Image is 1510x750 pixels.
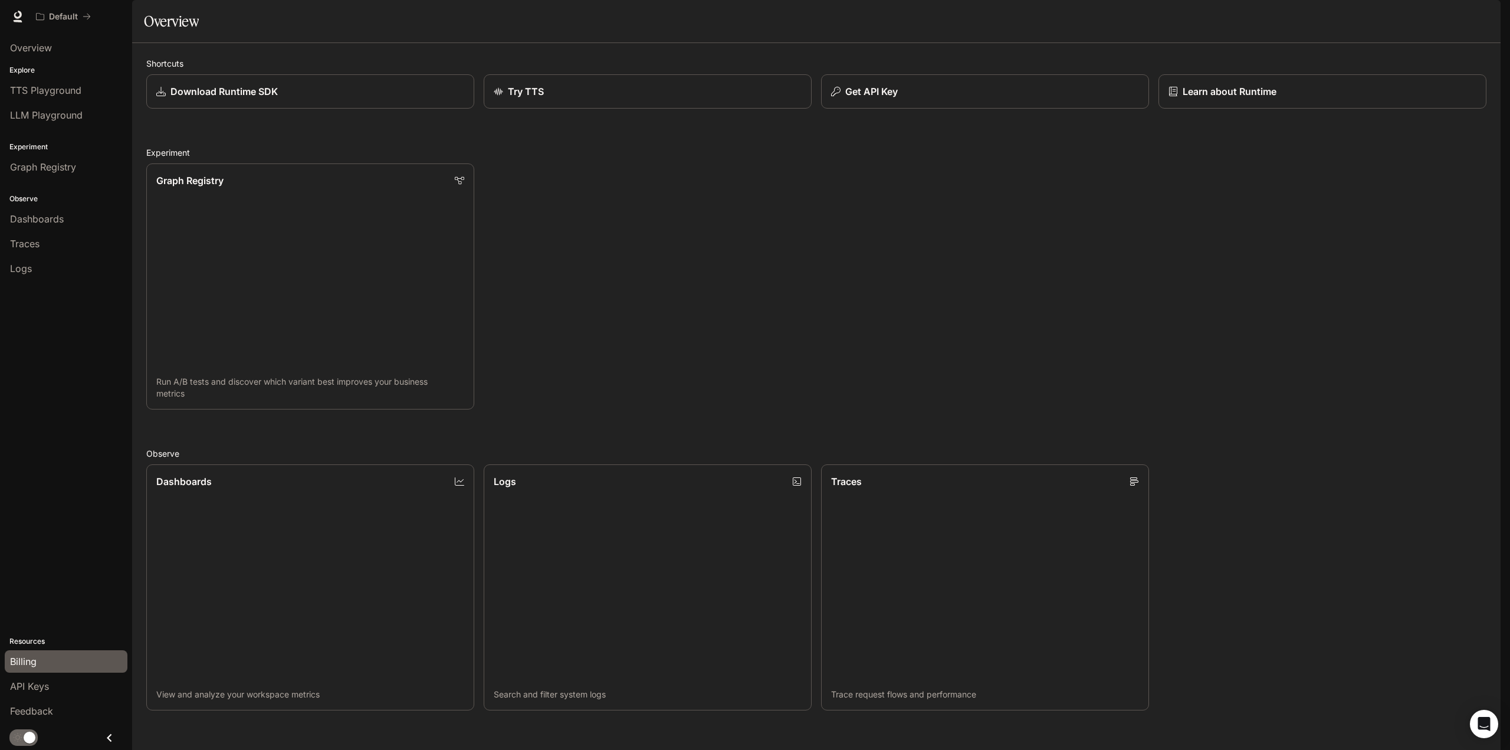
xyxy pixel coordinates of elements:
h2: Observe [146,447,1486,460]
button: All workspaces [31,5,96,28]
p: Get API Key [845,84,898,99]
h2: Experiment [146,146,1486,159]
p: Run A/B tests and discover which variant best improves your business metrics [156,376,464,399]
a: DashboardsView and analyze your workspace metrics [146,464,474,710]
a: Download Runtime SDK [146,74,474,109]
p: Download Runtime SDK [170,84,278,99]
p: Logs [494,474,516,489]
div: Open Intercom Messenger [1470,710,1498,738]
a: Graph RegistryRun A/B tests and discover which variant best improves your business metrics [146,163,474,410]
p: Default [49,12,78,22]
p: Dashboards [156,474,212,489]
h1: Overview [144,9,199,33]
p: Learn about Runtime [1183,84,1276,99]
a: TracesTrace request flows and performance [821,464,1149,710]
a: Learn about Runtime [1158,74,1486,109]
h2: Shortcuts [146,57,1486,70]
p: Search and filter system logs [494,689,802,700]
p: Graph Registry [156,173,224,188]
a: LogsSearch and filter system logs [484,464,812,710]
p: Try TTS [508,84,544,99]
p: Traces [831,474,862,489]
button: Get API Key [821,74,1149,109]
p: View and analyze your workspace metrics [156,689,464,700]
p: Trace request flows and performance [831,689,1139,700]
a: Try TTS [484,74,812,109]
